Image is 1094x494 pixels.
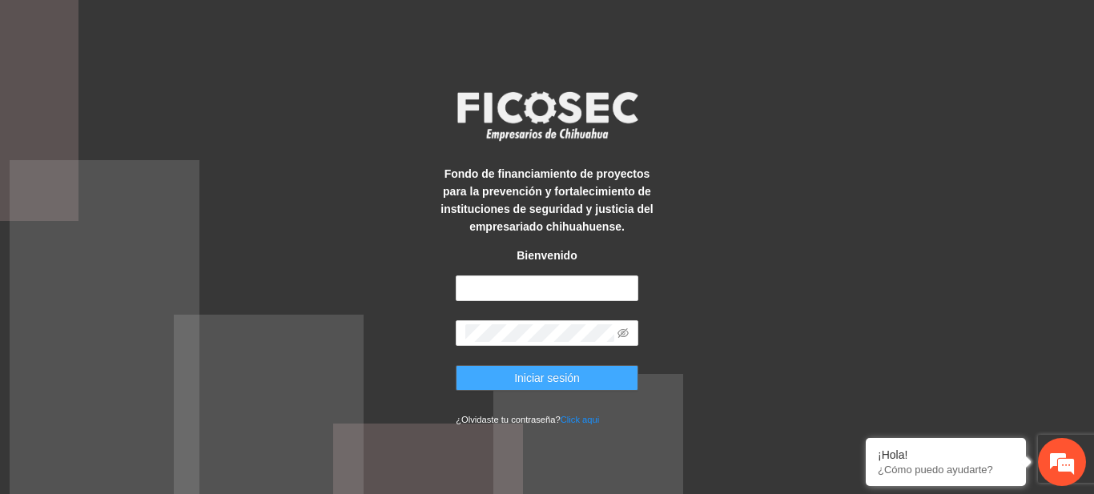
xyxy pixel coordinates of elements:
[878,464,1014,476] p: ¿Cómo puedo ayudarte?
[447,86,647,146] img: logo
[617,327,629,339] span: eye-invisible
[561,415,600,424] a: Click aqui
[514,369,580,387] span: Iniciar sesión
[456,415,599,424] small: ¿Olvidaste tu contraseña?
[456,365,638,391] button: Iniciar sesión
[440,167,653,233] strong: Fondo de financiamiento de proyectos para la prevención y fortalecimiento de instituciones de seg...
[517,249,577,262] strong: Bienvenido
[878,448,1014,461] div: ¡Hola!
